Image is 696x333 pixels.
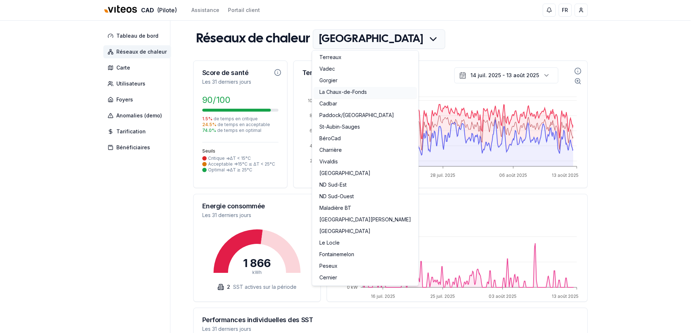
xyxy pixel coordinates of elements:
[314,99,417,110] a: Cadbar
[314,145,417,157] a: Charrière
[314,75,417,87] a: Gorgier
[314,122,417,133] a: St-Aubin-Sauges
[314,215,417,226] a: [GEOGRAPHIC_DATA][PERSON_NAME]
[314,203,417,215] a: Maladière BT
[314,64,417,75] a: Vadec
[314,191,417,203] a: ND Sud-Ouest
[314,261,417,272] a: Peseux
[314,180,417,191] a: ND Sud-Est
[314,110,417,122] a: Paddock/[GEOGRAPHIC_DATA]
[314,272,417,284] a: Cernier
[314,133,417,145] a: BéroCad
[314,226,417,238] a: [GEOGRAPHIC_DATA]
[314,157,417,168] a: Vivaldis
[314,168,417,180] a: [GEOGRAPHIC_DATA]
[314,238,417,249] a: Le Locle
[314,87,417,99] a: La Chaux-de-Fonds
[314,52,417,64] a: Terreaux
[314,249,417,261] a: Fontainemelon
